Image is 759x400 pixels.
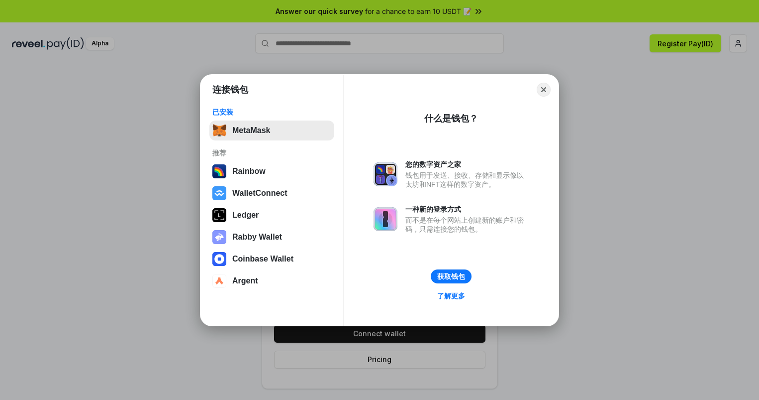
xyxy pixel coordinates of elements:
h1: 连接钱包 [212,84,248,96]
img: svg+xml,%3Csvg%20xmlns%3D%22http%3A%2F%2Fwww.w3.org%2F2000%2Fsvg%22%20fill%3D%22none%22%20viewBox... [374,162,397,186]
button: 获取钱包 [431,269,472,283]
div: 钱包用于发送、接收、存储和显示像以太坊和NFT这样的数字资产。 [405,171,529,189]
button: Argent [209,271,334,291]
img: svg+xml,%3Csvg%20xmlns%3D%22http%3A%2F%2Fwww.w3.org%2F2000%2Fsvg%22%20fill%3D%22none%22%20viewBox... [212,230,226,244]
div: Argent [232,276,258,285]
div: 您的数字资产之家 [405,160,529,169]
button: Coinbase Wallet [209,249,334,269]
button: Rainbow [209,161,334,181]
button: Rabby Wallet [209,227,334,247]
button: Close [537,83,551,97]
div: 而不是在每个网站上创建新的账户和密码，只需连接您的钱包。 [405,216,529,234]
button: WalletConnect [209,183,334,203]
button: Ledger [209,205,334,225]
img: svg+xml,%3Csvg%20fill%3D%22none%22%20height%3D%2233%22%20viewBox%3D%220%200%2035%2033%22%20width%... [212,124,226,137]
div: 已安装 [212,108,331,117]
img: svg+xml,%3Csvg%20width%3D%22120%22%20height%3D%22120%22%20viewBox%3D%220%200%20120%20120%22%20fil... [212,164,226,178]
img: svg+xml,%3Csvg%20width%3D%2228%22%20height%3D%2228%22%20viewBox%3D%220%200%2028%2028%22%20fill%3D... [212,274,226,288]
a: 了解更多 [431,289,471,302]
div: 了解更多 [437,291,465,300]
div: MetaMask [232,126,270,135]
img: svg+xml,%3Csvg%20width%3D%2228%22%20height%3D%2228%22%20viewBox%3D%220%200%2028%2028%22%20fill%3D... [212,252,226,266]
div: 获取钱包 [437,272,465,281]
img: svg+xml,%3Csvg%20xmlns%3D%22http%3A%2F%2Fwww.w3.org%2F2000%2Fsvg%22%20fill%3D%22none%22%20viewBox... [374,207,397,231]
div: Rabby Wallet [232,233,282,242]
div: Rainbow [232,167,266,176]
div: Coinbase Wallet [232,255,293,264]
img: svg+xml,%3Csvg%20xmlns%3D%22http%3A%2F%2Fwww.w3.org%2F2000%2Fsvg%22%20width%3D%2228%22%20height%3... [212,208,226,222]
div: 什么是钱包？ [424,113,478,125]
img: svg+xml,%3Csvg%20width%3D%2228%22%20height%3D%2228%22%20viewBox%3D%220%200%2028%2028%22%20fill%3D... [212,186,226,200]
div: WalletConnect [232,189,287,198]
div: 推荐 [212,148,331,157]
button: MetaMask [209,121,334,140]
div: 一种新的登录方式 [405,205,529,214]
div: Ledger [232,211,259,220]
